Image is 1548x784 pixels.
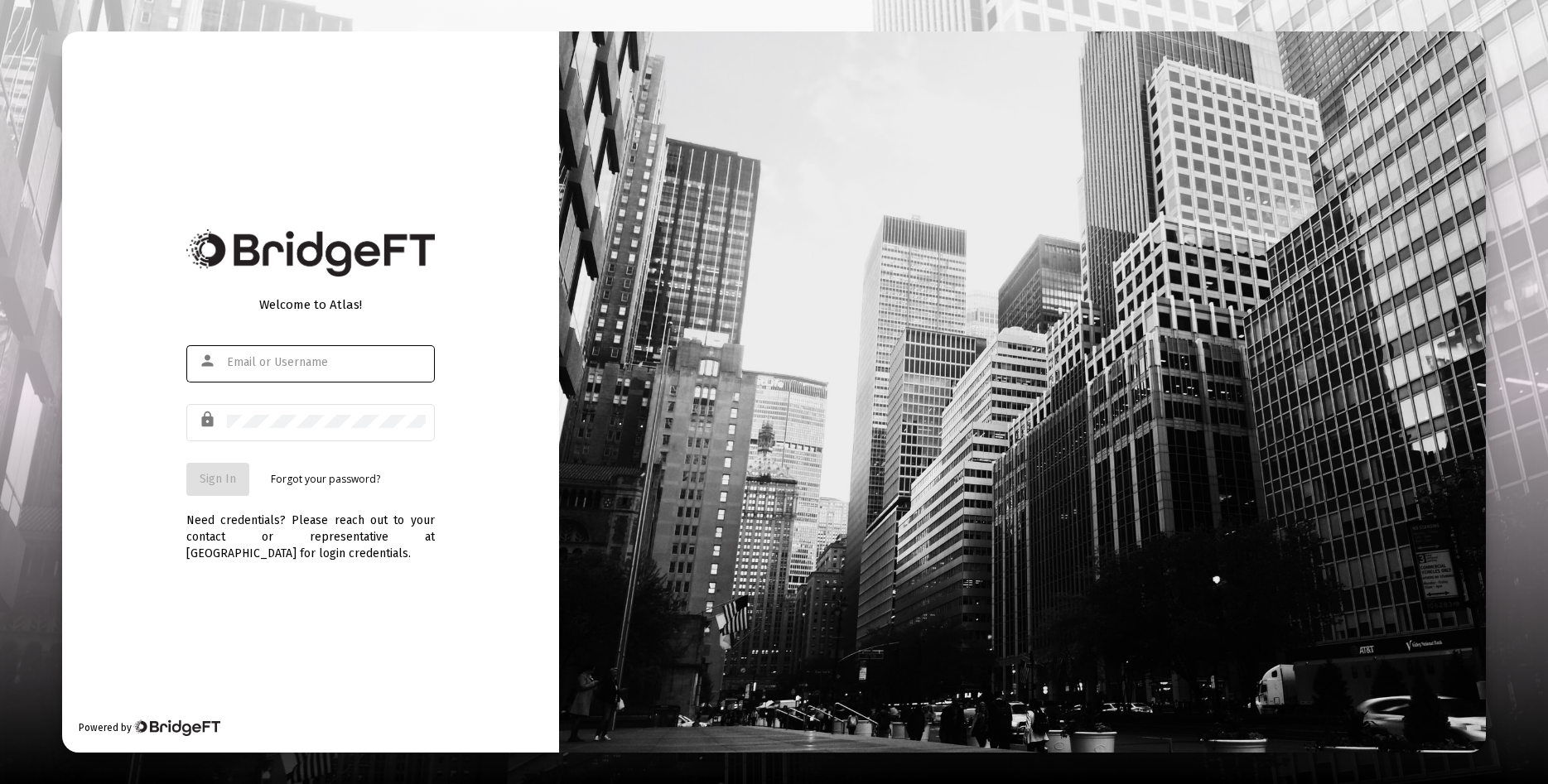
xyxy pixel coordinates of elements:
[186,229,435,277] img: Bridge Financial Technology Logo
[200,472,236,486] span: Sign In
[199,351,219,371] mat-icon: person
[186,296,435,313] div: Welcome to Atlas!
[186,463,249,496] button: Sign In
[186,496,435,562] div: Need credentials? Please reach out to your contact or representative at [GEOGRAPHIC_DATA] for log...
[199,410,219,430] mat-icon: lock
[271,471,380,488] a: Forgot your password?
[133,719,220,736] img: Bridge Financial Technology Logo
[227,356,426,369] input: Email or Username
[79,719,220,736] div: Powered by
